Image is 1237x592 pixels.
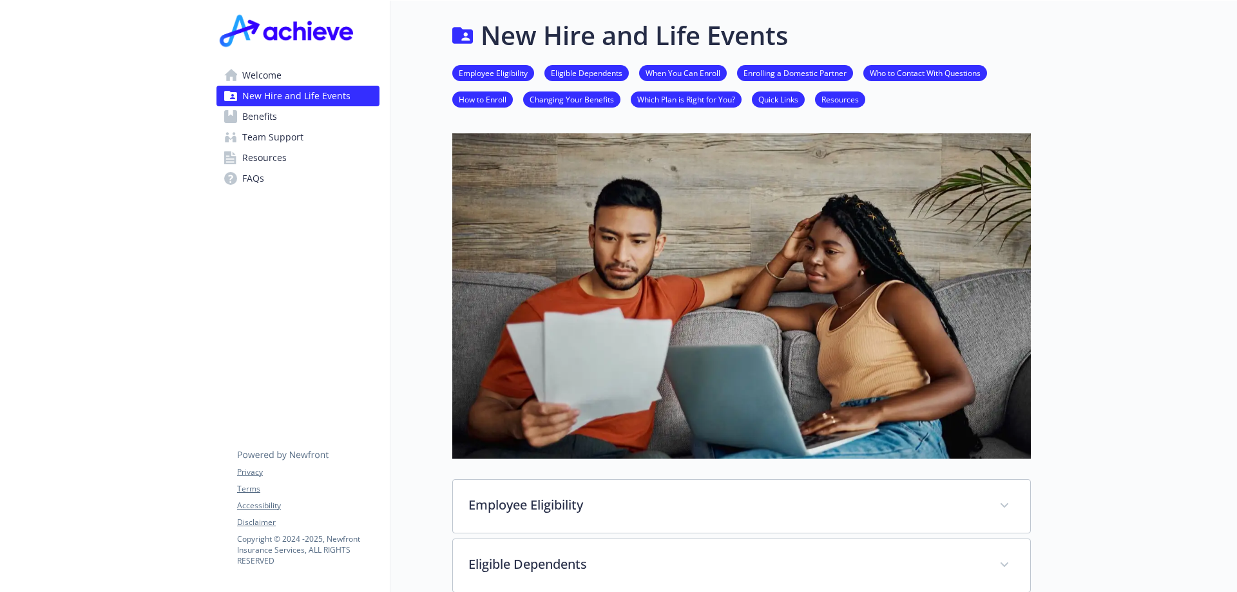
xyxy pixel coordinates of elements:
[453,480,1030,533] div: Employee Eligibility
[468,495,984,515] p: Employee Eligibility
[216,148,379,168] a: Resources
[863,66,987,79] a: Who to Contact With Questions
[237,500,379,511] a: Accessibility
[237,533,379,566] p: Copyright © 2024 - 2025 , Newfront Insurance Services, ALL RIGHTS RESERVED
[237,517,379,528] a: Disclaimer
[242,86,350,106] span: New Hire and Life Events
[237,483,379,495] a: Terms
[631,93,742,105] a: Which Plan is Right for You?
[452,133,1031,459] img: new hire page banner
[481,16,788,55] h1: New Hire and Life Events
[216,86,379,106] a: New Hire and Life Events
[737,66,853,79] a: Enrolling a Domestic Partner
[544,66,629,79] a: Eligible Dependents
[752,93,805,105] a: Quick Links
[242,106,277,127] span: Benefits
[523,93,620,105] a: Changing Your Benefits
[639,66,727,79] a: When You Can Enroll
[242,65,282,86] span: Welcome
[242,148,287,168] span: Resources
[242,127,303,148] span: Team Support
[242,168,264,189] span: FAQs
[237,466,379,478] a: Privacy
[216,127,379,148] a: Team Support
[452,93,513,105] a: How to Enroll
[815,93,865,105] a: Resources
[216,168,379,189] a: FAQs
[216,106,379,127] a: Benefits
[452,66,534,79] a: Employee Eligibility
[216,65,379,86] a: Welcome
[453,539,1030,592] div: Eligible Dependents
[468,555,984,574] p: Eligible Dependents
